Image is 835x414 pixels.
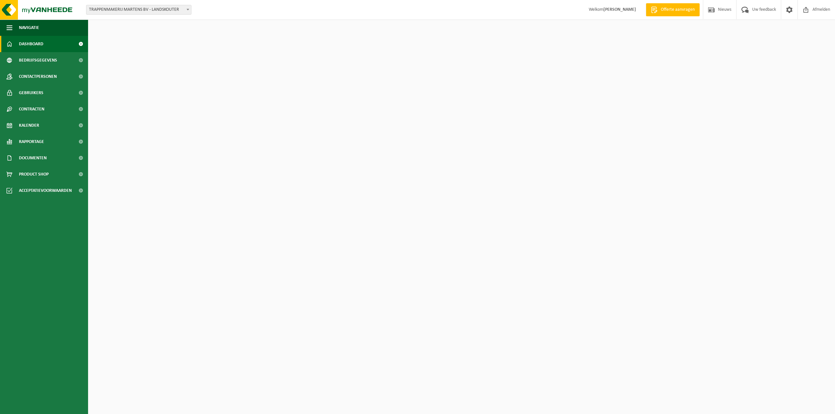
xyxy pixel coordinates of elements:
span: Gebruikers [19,85,43,101]
span: Kalender [19,117,39,134]
span: Offerte aanvragen [659,7,696,13]
span: Acceptatievoorwaarden [19,182,72,199]
span: TRAPPENMAKERIJ MARTENS BV - LANDSKOUTER [86,5,191,15]
strong: [PERSON_NAME] [603,7,636,12]
span: Product Shop [19,166,49,182]
span: Contactpersonen [19,68,57,85]
span: Bedrijfsgegevens [19,52,57,68]
span: Rapportage [19,134,44,150]
span: TRAPPENMAKERIJ MARTENS BV - LANDSKOUTER [86,5,191,14]
span: Contracten [19,101,44,117]
a: Offerte aanvragen [646,3,700,16]
span: Dashboard [19,36,43,52]
span: Navigatie [19,20,39,36]
span: Documenten [19,150,47,166]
